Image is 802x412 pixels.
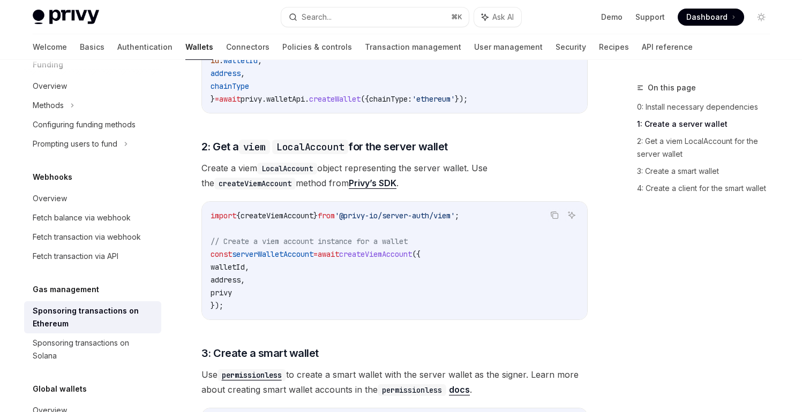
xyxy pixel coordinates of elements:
span: 'ethereum' [412,94,455,104]
span: Create a viem object representing the server wallet. Use the method from . [201,161,588,190]
a: Policies & controls [282,34,352,60]
div: Sponsoring transactions on Ethereum [33,304,155,330]
a: Configuring funding methods [24,115,161,134]
span: }); [455,94,468,104]
span: import [211,211,236,220]
div: Methods [33,99,64,112]
div: Fetch transaction via API [33,250,118,263]
span: // Create a viem account instance for a wallet [211,236,408,246]
span: . [305,94,309,104]
code: LocalAccount [272,140,348,154]
span: '@privy-io/server-auth/viem' [335,211,455,220]
a: 0: Install necessary dependencies [637,98,778,116]
a: Security [556,34,586,60]
span: walletId [211,262,245,272]
code: createViemAccount [214,178,296,189]
span: createWallet [309,94,361,104]
span: , [245,262,249,272]
h5: Global wallets [33,383,87,395]
a: Fetch balance via webhook [24,208,161,227]
span: 3: Create a smart wallet [201,346,319,361]
span: On this page [648,81,696,94]
span: walletId [223,56,258,65]
a: Fetch transaction via API [24,247,161,266]
span: } [313,211,318,220]
span: : [219,56,223,65]
button: Ask AI [565,208,579,222]
button: Search...⌘K [281,7,469,27]
span: = [313,249,318,259]
code: permissionless [218,369,286,381]
div: Search... [302,11,332,24]
a: Basics [80,34,104,60]
a: 1: Create a server wallet [637,116,778,133]
h5: Gas management [33,283,99,296]
span: await [318,249,339,259]
a: 2: Get a viem LocalAccount for the server wallet [637,133,778,163]
span: serverWalletAccount [232,249,313,259]
span: Dashboard [686,12,728,22]
code: LocalAccount [257,163,317,174]
a: Wallets [185,34,213,60]
span: privy [211,288,232,297]
a: User management [474,34,543,60]
div: Overview [33,192,67,205]
a: Transaction management [365,34,461,60]
div: Prompting users to fund [33,138,117,150]
a: Demo [601,12,623,22]
span: ({ [412,249,421,259]
span: 2: Get a for the server wallet [201,139,448,154]
a: Sponsoring transactions on Ethereum [24,301,161,333]
span: ({ [361,94,369,104]
a: API reference [642,34,693,60]
span: . [262,94,266,104]
a: Dashboard [678,9,744,26]
span: } [211,94,215,104]
a: permissionless [218,369,286,380]
button: Toggle dark mode [753,9,770,26]
span: Ask AI [492,12,514,22]
span: createViemAccount [339,249,412,259]
span: privy [241,94,262,104]
code: viem [239,140,270,154]
span: walletApi [266,94,305,104]
a: Overview [24,189,161,208]
a: docs [449,384,470,395]
span: , [258,56,262,65]
span: }); [211,301,223,310]
span: address [211,275,241,285]
span: = [215,94,219,104]
span: address [211,68,241,78]
span: ; [455,211,459,220]
a: Welcome [33,34,67,60]
span: , [241,275,245,285]
button: Ask AI [474,7,521,27]
a: Privy’s SDK [349,178,396,189]
a: Support [635,12,665,22]
img: light logo [33,10,99,25]
span: chainType: [369,94,412,104]
a: Sponsoring transactions on Solana [24,333,161,365]
span: id [211,56,219,65]
h5: Webhooks [33,171,72,184]
span: createViemAccount [241,211,313,220]
div: Overview [33,80,67,93]
span: from [318,211,335,220]
a: 4: Create a client for the smart wallet [637,180,778,197]
code: permissionless [378,384,446,396]
span: Use to create a smart wallet with the server wallet as the signer. Learn more about creating smar... [201,367,588,397]
a: 3: Create a smart wallet [637,163,778,180]
span: ⌘ K [451,13,462,21]
span: { [236,211,241,220]
a: Recipes [599,34,629,60]
a: Authentication [117,34,173,60]
div: Sponsoring transactions on Solana [33,337,155,362]
a: Overview [24,77,161,96]
div: Fetch balance via webhook [33,211,131,224]
div: Fetch transaction via webhook [33,231,141,243]
span: chainType [211,81,249,91]
button: Copy the contents from the code block [548,208,561,222]
span: const [211,249,232,259]
a: Fetch transaction via webhook [24,227,161,247]
span: , [241,68,245,78]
